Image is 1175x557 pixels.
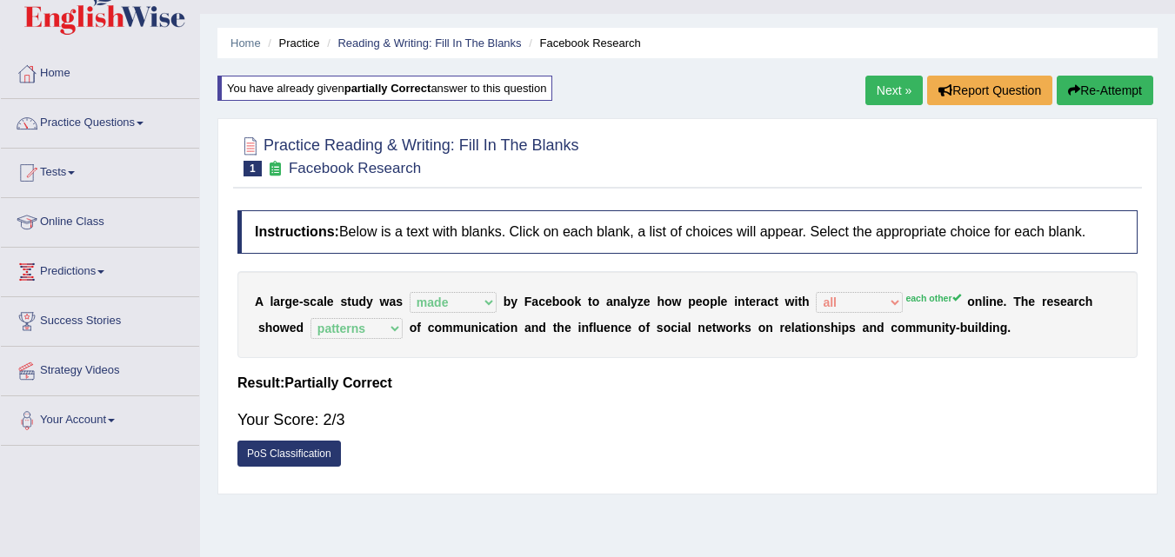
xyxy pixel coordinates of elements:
b: n [531,321,539,335]
b: o [503,321,511,335]
b: s [744,321,751,335]
h4: Result: [237,375,1138,391]
b: w [672,295,682,308]
b: t [945,321,950,335]
li: Practice [264,35,319,51]
b: e [564,321,571,335]
b: o [809,321,817,335]
b: l [688,321,691,335]
b: o [758,321,766,335]
b: a [606,295,613,308]
b: e [1060,295,1067,308]
a: Reading & Writing: Fill In The Blanks [337,36,521,50]
b: s [1053,295,1060,308]
b: y [511,295,517,308]
b: e [1028,295,1035,308]
b: h [657,295,664,308]
a: Next » [865,76,923,105]
b: c [618,321,624,335]
b: e [545,295,552,308]
b: a [620,295,627,308]
b: n [817,321,825,335]
b: i [985,295,989,308]
b: i [734,295,738,308]
b: o [703,295,711,308]
a: Tests [1,149,199,192]
b: g [285,295,293,308]
b: partially correct [344,82,431,95]
b: a [524,321,531,335]
b: y [949,321,956,335]
b: b [504,295,511,308]
b: e [290,321,297,335]
b: h [1085,295,1093,308]
button: Report Question [927,76,1052,105]
a: Practice Questions [1,99,199,143]
b: n [581,321,589,335]
b: n [934,321,942,335]
b: e [644,295,651,308]
b: f [645,321,650,335]
b: o [725,321,733,335]
b: e [696,295,703,308]
b: n [738,295,745,308]
b: n [471,321,478,335]
b: i [975,321,978,335]
b: o [410,321,417,335]
a: PoS Classification [237,441,341,467]
b: e [997,295,1004,308]
small: Exam occurring question [266,161,284,177]
b: w [380,295,390,308]
b: s [657,321,664,335]
small: Facebook Research [289,160,421,176]
a: Strategy Videos [1,347,199,390]
b: a [863,321,870,335]
b: - [956,321,960,335]
b: a [531,295,538,308]
b: A [255,295,264,308]
b: n [765,321,773,335]
b: l [791,321,795,335]
b: l [718,295,721,308]
b: y [366,295,373,308]
b: o [664,321,671,335]
b: t [553,321,557,335]
b: t [588,295,592,308]
div: You have already given answer to this question [217,76,552,101]
b: p [841,321,849,335]
div: Your Score: 2/3 [237,399,1138,441]
b: Instructions: [255,224,339,239]
b: m [905,321,916,335]
b: t [798,295,802,308]
b: o [434,321,442,335]
b: l [627,295,631,308]
b: . [1004,295,1007,308]
b: n [611,321,618,335]
b: a [1067,295,1074,308]
a: Online Class [1,198,199,242]
b: s [340,295,347,308]
b: c [538,295,545,308]
b: r [1042,295,1046,308]
b: i [989,321,992,335]
b: g [1000,321,1008,335]
b: e [749,295,756,308]
b: r [756,295,760,308]
b: n [975,295,983,308]
b: u [927,321,935,335]
b: i [805,321,809,335]
b: o [967,295,975,308]
b: o [898,321,905,335]
b: n [698,321,705,335]
b: e [705,321,712,335]
b: s [824,321,831,335]
b: - [299,295,304,308]
b: a [795,321,802,335]
h2: Practice Reading & Writing: Fill In The Blanks [237,133,579,176]
b: i [678,321,681,335]
b: m [452,321,463,335]
b: b [552,295,560,308]
a: Your Account [1,396,199,440]
b: b [960,321,968,335]
b: d [877,321,885,335]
